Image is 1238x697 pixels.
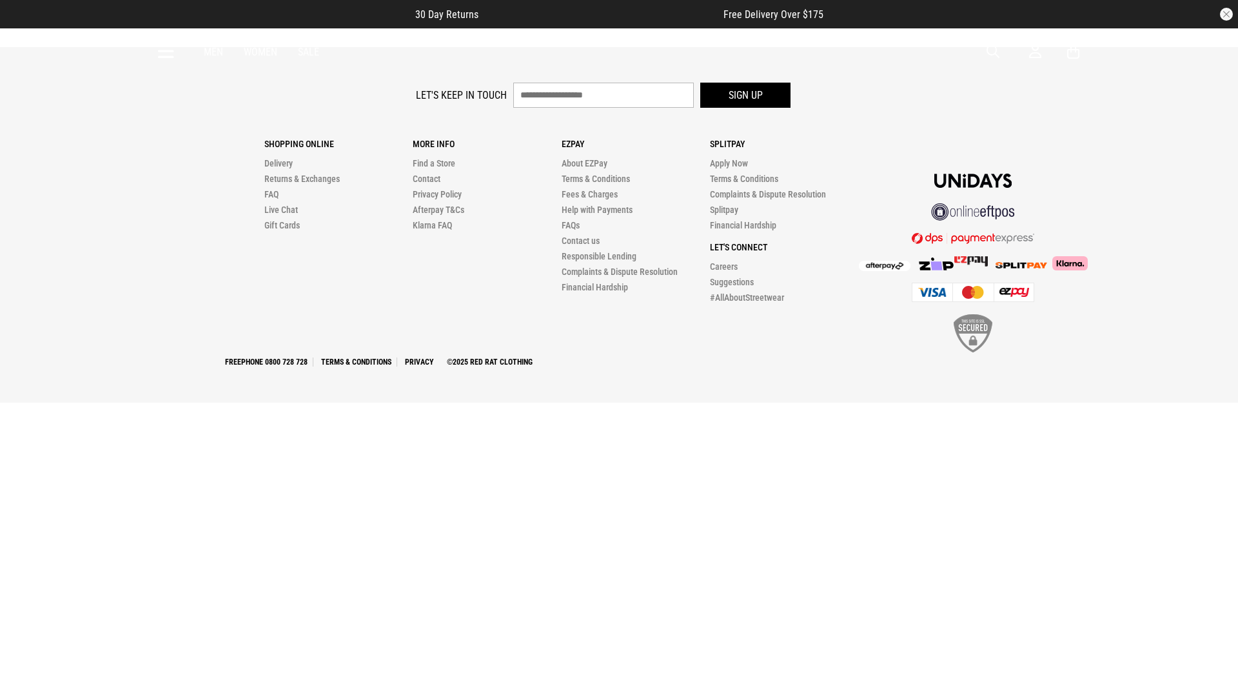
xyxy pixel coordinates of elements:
a: Afterpay T&Cs [413,205,464,215]
img: Splitpay [954,256,988,267]
a: Gift Cards [264,220,300,230]
a: Contact [413,174,440,184]
a: FAQ [264,189,279,199]
a: Responsible Lending [562,251,636,261]
a: About EZPay [562,158,607,168]
img: DPS [912,232,1034,244]
a: ©2025 Red Rat Clothing [442,358,538,367]
img: Afterpay [859,261,910,271]
a: Live Chat [264,205,298,215]
a: Freephone 0800 728 728 [220,358,313,367]
a: Financial Hardship [710,220,776,230]
p: More Info [413,139,561,149]
a: Terms & Conditions [710,174,778,184]
a: Returns & Exchanges [264,174,340,184]
img: Klarna [1047,256,1088,270]
iframe: Customer reviews powered by Trustpilot [504,8,698,21]
span: 30 Day Returns [415,8,478,21]
img: online eftpos [931,203,1015,221]
p: Let's Connect [710,242,858,252]
p: Shopping Online [264,139,413,149]
p: Ezpay [562,139,710,149]
a: FAQs [562,220,580,230]
a: Terms & Conditions [316,358,397,367]
span: Free Delivery Over $175 [723,8,823,21]
a: Help with Payments [562,205,633,215]
a: Financial Hardship [562,282,628,292]
a: Complaints & Dispute Resolution [710,189,826,199]
img: Cards [912,283,1034,302]
a: Complaints & Dispute Resolution [562,267,678,277]
a: #AllAboutStreetwear [710,292,784,303]
a: Find a Store [413,158,455,168]
a: Klarna FAQ [413,220,452,230]
a: Contact us [562,236,600,246]
img: Splitpay [996,262,1047,268]
a: Careers [710,261,738,272]
button: Sign up [700,83,791,108]
a: Men [204,46,223,58]
a: Suggestions [710,277,754,287]
img: Unidays [934,174,1012,188]
a: Privacy Policy [413,189,462,199]
a: Women [244,46,277,58]
a: Terms & Conditions [562,174,630,184]
a: Splitpay [710,205,738,215]
p: Splitpay [710,139,858,149]
a: Delivery [264,158,293,168]
img: SSL [954,314,992,352]
img: Redrat logo [578,42,663,61]
img: Zip [918,258,954,270]
a: Apply Now [710,158,748,168]
label: Let's keep in touch [416,89,507,101]
a: Fees & Charges [562,189,618,199]
a: Privacy [400,358,439,367]
a: Sale [298,46,319,58]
